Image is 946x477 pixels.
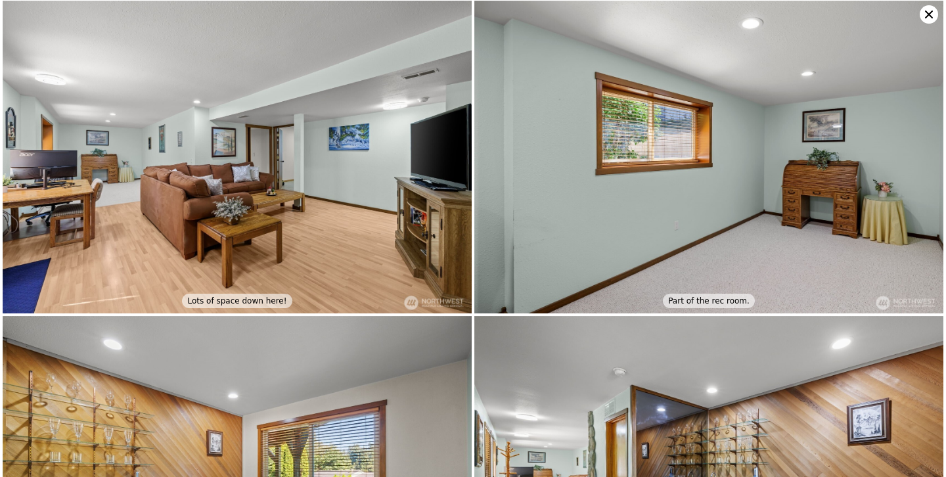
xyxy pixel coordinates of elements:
img: Lots of space down here! [3,1,472,313]
div: Lots of space down here! [182,294,292,308]
div: Part of the rec room. [663,294,755,308]
img: Part of the rec room. [474,1,943,313]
